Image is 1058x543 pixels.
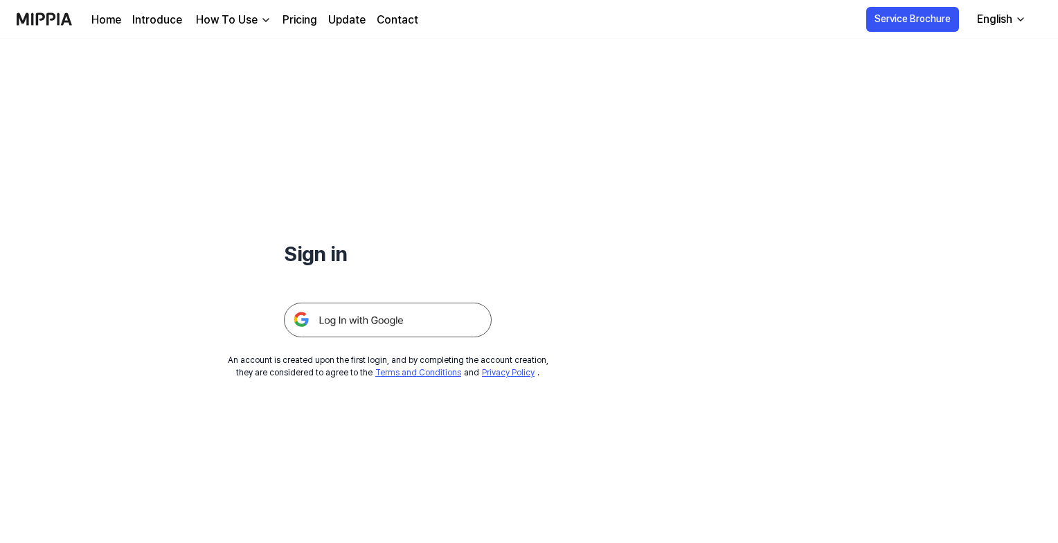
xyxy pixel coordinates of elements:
[260,15,271,26] img: down
[284,238,492,269] h1: Sign in
[283,12,317,28] a: Pricing
[866,7,959,32] button: Service Brochure
[974,11,1015,28] div: English
[228,354,548,379] div: An account is created upon the first login, and by completing the account creation, they are cons...
[132,12,182,28] a: Introduce
[482,368,535,377] a: Privacy Policy
[328,12,366,28] a: Update
[91,12,121,28] a: Home
[377,12,418,28] a: Contact
[284,303,492,337] img: 구글 로그인 버튼
[193,12,260,28] div: How To Use
[375,368,461,377] a: Terms and Conditions
[193,12,271,28] button: How To Use
[966,6,1034,33] button: English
